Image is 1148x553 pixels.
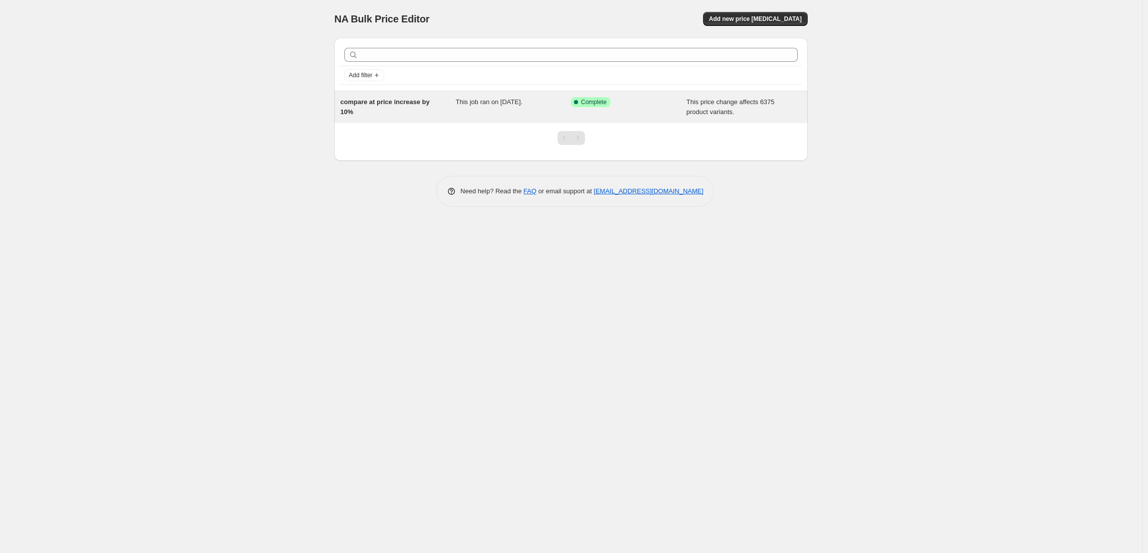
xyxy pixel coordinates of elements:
[349,71,372,79] span: Add filter
[594,187,704,195] a: [EMAIL_ADDRESS][DOMAIN_NAME]
[340,98,430,116] span: compare at price increase by 10%
[687,98,775,116] span: This price change affects 6375 product variants.
[703,12,808,26] button: Add new price [MEDICAL_DATA]
[581,98,606,106] span: Complete
[334,13,430,24] span: NA Bulk Price Editor
[460,187,524,195] span: Need help? Read the
[709,15,802,23] span: Add new price [MEDICAL_DATA]
[524,187,537,195] a: FAQ
[456,98,523,106] span: This job ran on [DATE].
[344,69,384,81] button: Add filter
[558,131,585,145] nav: Pagination
[537,187,594,195] span: or email support at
